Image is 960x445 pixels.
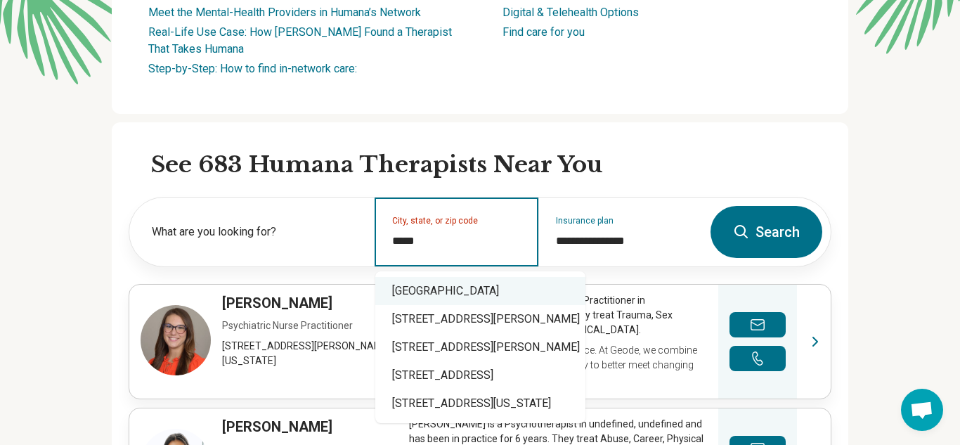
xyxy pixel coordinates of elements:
[152,224,358,240] label: What are you looking for?
[148,6,421,19] a: Meet the Mental-Health Providers in Humana’s Network
[375,277,585,305] div: [GEOGRAPHIC_DATA]
[148,25,452,56] a: Real-Life Use Case: How [PERSON_NAME] Found a Therapist That Takes Humana
[729,346,786,371] button: Make a phone call
[375,389,585,418] div: [STREET_ADDRESS][US_STATE]
[375,271,585,423] div: Suggestions
[729,312,786,337] button: Send a message
[375,305,585,333] div: [STREET_ADDRESS][PERSON_NAME]
[502,6,639,19] a: Digital & Telehealth Options
[502,25,585,39] a: Find care for you
[151,150,831,180] h2: See 683 Humana Therapists Near You
[901,389,943,431] div: Open chat
[375,361,585,389] div: [STREET_ADDRESS]
[148,62,357,75] a: Step-by-Step: How to find in-network care:
[375,333,585,361] div: [STREET_ADDRESS][PERSON_NAME]
[711,206,822,258] button: Search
